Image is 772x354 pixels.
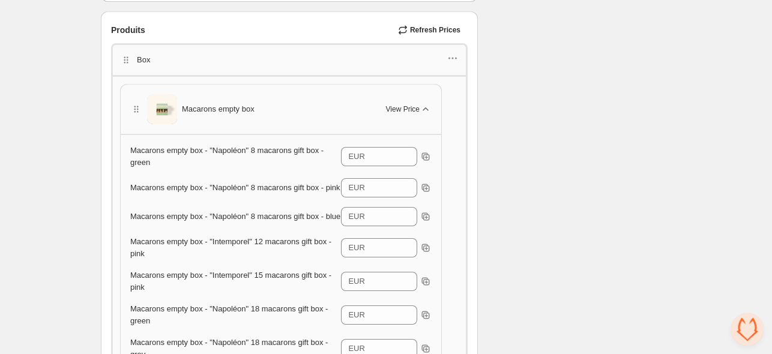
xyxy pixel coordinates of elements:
[130,304,328,325] span: Macarons empty box - "Napoléon" 18 macarons gift box - green
[348,309,364,321] div: EUR
[731,313,764,346] div: Ouvrir le chat
[130,271,331,292] span: Macarons empty box - "Intemporel" 15 macarons gift box - pink
[386,104,420,114] span: View Price
[393,22,468,38] button: Refresh Prices
[147,91,177,127] img: Macarons empty box
[410,25,460,35] span: Refresh Prices
[348,151,364,163] div: EUR
[348,242,364,254] div: EUR
[348,211,364,223] div: EUR
[130,183,340,192] span: Macarons empty box - "Napoléon" 8 macarons gift box - pink
[111,24,145,36] span: Produits
[130,212,340,221] span: Macarons empty box - "Napoléon" 8 macarons gift box - blue
[379,100,439,119] button: View Price
[130,146,324,167] span: Macarons empty box - "Napoléon" 8 macarons gift box - green
[348,275,364,287] div: EUR
[348,182,364,194] div: EUR
[130,237,331,258] span: Macarons empty box - "Intemporel" 12 macarons gift box - pink
[137,54,150,66] p: Box
[182,103,255,115] span: Macarons empty box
